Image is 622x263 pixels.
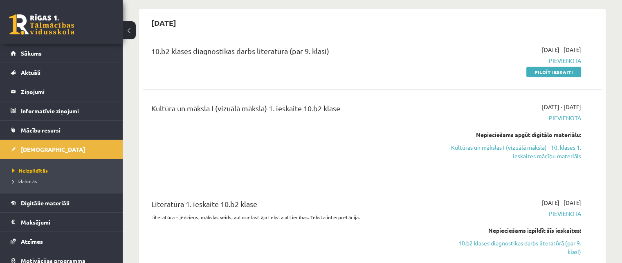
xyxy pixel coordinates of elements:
[446,130,581,139] div: Nepieciešams apgūt digitālo materiālu:
[21,126,61,134] span: Mācību resursi
[21,238,43,245] span: Atzīmes
[11,101,112,120] a: Informatīvie ziņojumi
[11,193,112,212] a: Digitālie materiāli
[11,232,112,251] a: Atzīmes
[12,178,115,185] a: Izlabotās
[21,213,112,232] legend: Maksājumi
[542,45,581,54] span: [DATE] - [DATE]
[446,226,581,235] div: Nepieciešams izpildīt šīs ieskaites:
[21,146,85,153] span: [DEMOGRAPHIC_DATA]
[151,214,434,221] p: Literatūra – jēdziens, mākslas veids, autora-lasītāja teksta attiecības. Teksta interpretācija.
[21,82,112,101] legend: Ziņojumi
[446,143,581,160] a: Kultūras un mākslas I (vizuālā māksla) - 10. klases 1. ieskaites mācību materiāls
[9,14,74,35] a: Rīgas 1. Tālmācības vidusskola
[446,239,581,256] a: 10.b2 klases diagnostikas darbs literatūrā (par 9. klasi)
[526,67,581,77] a: Pildīt ieskaiti
[11,213,112,232] a: Maksājumi
[151,198,434,214] div: Literatūra 1. ieskaite 10.b2 klase
[542,103,581,111] span: [DATE] - [DATE]
[21,49,42,57] span: Sākums
[143,13,184,32] h2: [DATE]
[542,198,581,207] span: [DATE] - [DATE]
[151,103,434,118] div: Kultūra un māksla I (vizuālā māksla) 1. ieskaite 10.b2 klase
[21,101,112,120] legend: Informatīvie ziņojumi
[12,167,48,174] span: Neizpildītās
[11,82,112,101] a: Ziņojumi
[21,69,40,76] span: Aktuāli
[11,121,112,139] a: Mācību resursi
[11,44,112,63] a: Sākums
[12,167,115,174] a: Neizpildītās
[21,199,70,207] span: Digitālie materiāli
[446,209,581,218] span: Pievienota
[12,178,37,184] span: Izlabotās
[446,56,581,65] span: Pievienota
[151,45,434,61] div: 10.b2 klases diagnostikas darbs literatūrā (par 9. klasi)
[11,140,112,159] a: [DEMOGRAPHIC_DATA]
[11,63,112,82] a: Aktuāli
[446,114,581,122] span: Pievienota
